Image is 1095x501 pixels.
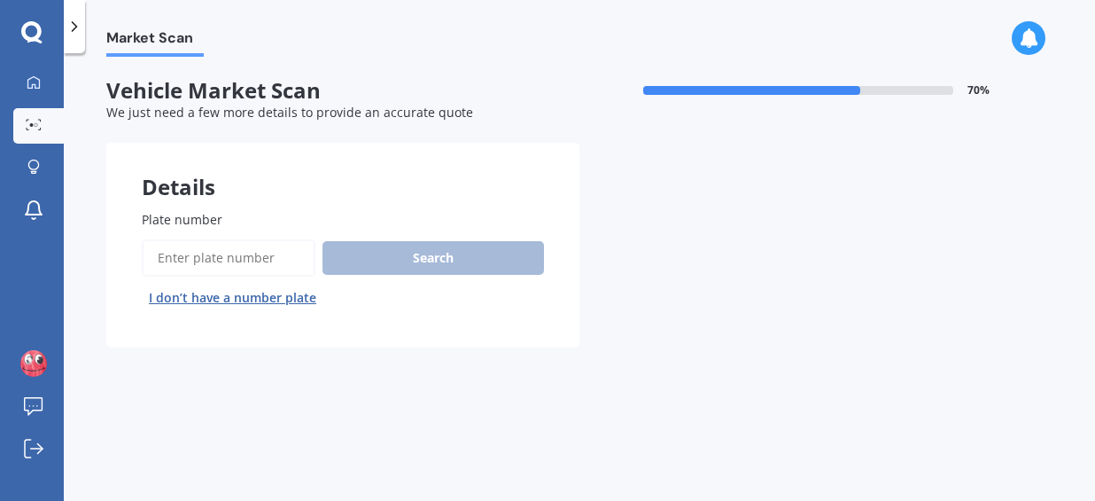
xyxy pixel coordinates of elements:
span: 70 % [967,84,990,97]
div: Details [106,143,579,196]
img: ACg8ocLi2papBKsy0Gkz5UqfkCf5jbcQicH2FsmwUPPWasvlF647RK4P=s96-c [20,350,47,377]
span: Vehicle Market Scan [106,78,579,104]
span: Market Scan [106,29,204,53]
input: Enter plate number [142,239,315,277]
span: Plate number [142,211,222,228]
span: We just need a few more details to provide an accurate quote [106,104,473,121]
button: I don’t have a number plate [142,284,323,312]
